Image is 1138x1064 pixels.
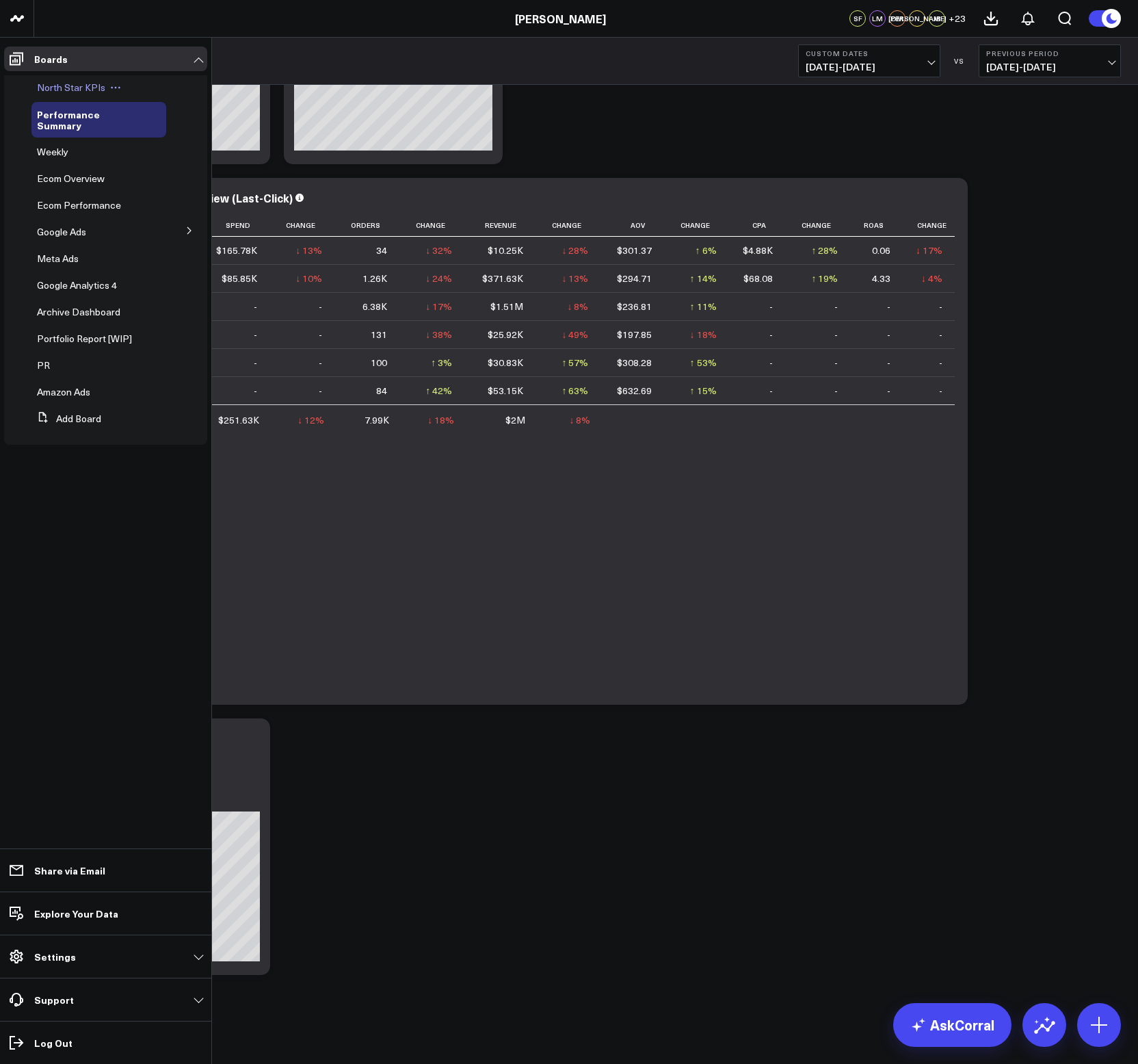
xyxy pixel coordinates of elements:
div: 34 [376,244,387,257]
th: Change [785,214,850,237]
p: Settings [34,951,76,962]
div: ↑ 3% [431,356,452,369]
a: Performance Summary [37,109,146,131]
div: ↓ 28% [561,244,588,257]
div: ↑ 6% [696,244,717,257]
div: 0.06 [872,244,890,257]
div: $53.15K [488,384,523,398]
span: Meta Ads [37,252,79,265]
div: ↑ 11% [690,300,717,313]
p: Explore Your Data [34,908,118,919]
div: ↓ 24% [425,272,452,285]
div: - [887,328,890,341]
div: $30.83K [488,356,523,369]
div: - [769,328,773,341]
div: $251.63K [218,413,259,427]
div: - [319,384,322,398]
span: Google Analytics 4 [37,278,117,291]
div: - [319,300,322,313]
div: $85.85K [222,272,257,285]
th: Change [903,214,955,237]
span: + 23 [949,14,966,23]
a: Weekly [37,146,68,157]
a: Log Out [4,1030,207,1055]
div: ↓ 38% [425,328,452,341]
div: ↓ 8% [567,300,588,313]
p: Boards [34,53,68,64]
div: - [939,300,942,313]
div: $68.08 [743,272,773,285]
div: $301.37 [617,244,652,257]
button: Custom Dates[DATE]-[DATE] [798,44,940,77]
div: - [887,384,890,398]
div: ↓ 8% [569,413,590,427]
div: $308.28 [617,356,652,369]
p: Support [34,994,74,1005]
div: - [834,356,838,369]
div: 6.38K [362,300,387,313]
div: - [769,300,773,313]
div: - [319,328,322,341]
div: - [254,328,257,341]
a: North Star KPIs [37,82,105,93]
th: Change [535,214,600,237]
span: Portfolio Report [WIP] [37,332,132,345]
p: Log Out [34,1037,72,1048]
div: 84 [376,384,387,398]
span: PR [37,359,50,372]
div: 131 [371,328,387,341]
span: Amazon Ads [37,385,90,398]
div: ↓ 32% [425,244,452,257]
b: Custom Dates [806,49,933,57]
div: - [834,300,838,313]
div: ↓ 49% [561,328,588,341]
span: Ecom Overview [37,172,105,185]
div: 1.26K [362,272,387,285]
div: ↑ 14% [690,272,717,285]
div: - [319,356,322,369]
div: SF [849,10,866,27]
span: Weekly [37,145,68,158]
div: $371.63K [482,272,523,285]
a: Archive Dashboard [37,307,120,317]
div: - [834,328,838,341]
th: Cpa [729,214,786,237]
div: - [939,384,942,398]
th: Roas [850,214,902,237]
div: $25.92K [488,328,523,341]
th: Aov [600,214,663,237]
div: $236.81 [617,300,652,313]
div: ↓ 17% [916,244,942,257]
div: $4.88K [743,244,773,257]
div: ↓ 13% [295,244,322,257]
div: $2M [505,413,525,427]
p: Share via Email [34,865,105,876]
th: Orders [334,214,399,237]
div: 7.99K [365,413,389,427]
div: - [254,384,257,398]
div: ↓ 10% [295,272,322,285]
div: $1.51M [490,300,523,313]
div: ↑ 15% [690,384,717,398]
div: $10.25K [488,244,523,257]
span: Ecom Performance [37,198,121,211]
div: - [254,300,257,313]
th: Spend [198,214,269,237]
span: Archive Dashboard [37,305,120,318]
a: Google Ads [37,226,86,237]
div: ↑ 57% [561,356,588,369]
span: [DATE] - [DATE] [986,62,1113,73]
div: ↓ 4% [921,272,942,285]
button: Add Board [31,406,101,431]
div: JB [929,10,945,27]
div: VS [947,57,972,65]
div: DM [889,10,905,27]
div: [PERSON_NAME] [909,10,925,27]
div: $632.69 [617,384,652,398]
div: $294.71 [617,272,652,285]
span: [DATE] - [DATE] [806,62,933,73]
div: ↑ 42% [425,384,452,398]
div: - [834,384,838,398]
span: Performance Summary [37,107,100,132]
button: Previous Period[DATE]-[DATE] [979,44,1121,77]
